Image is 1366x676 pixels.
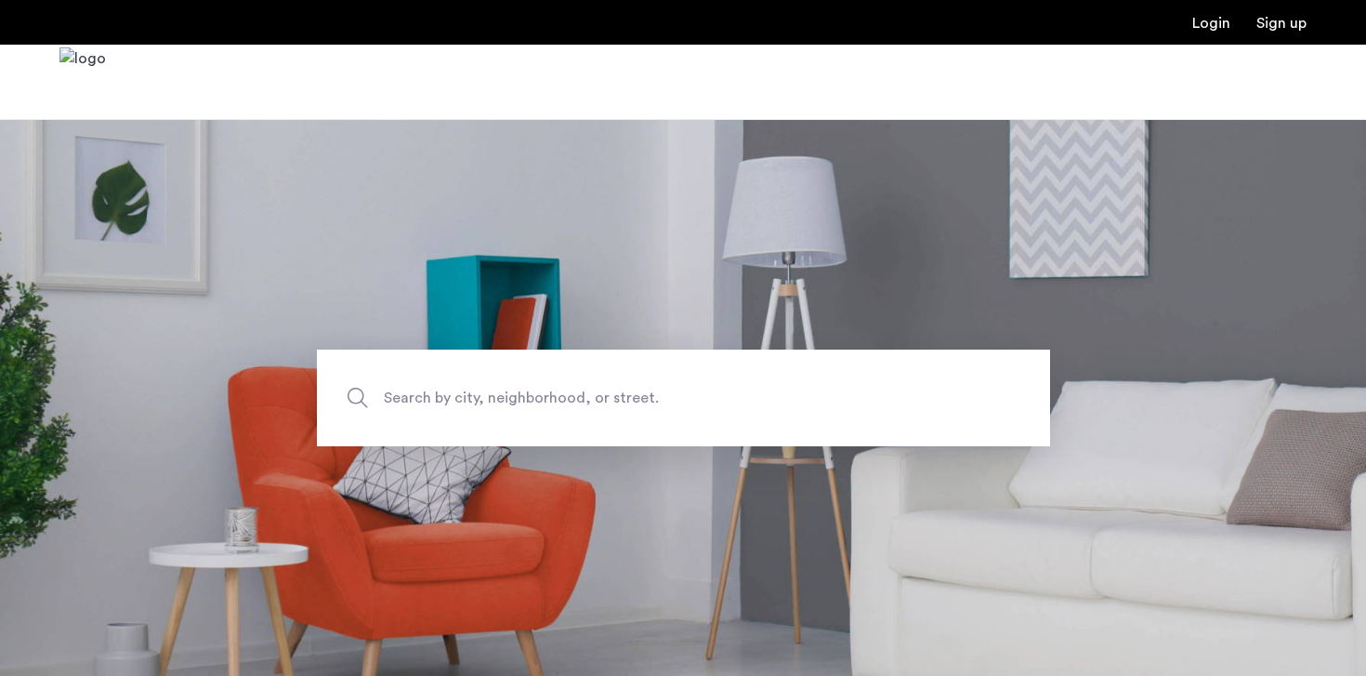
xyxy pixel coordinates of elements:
[1192,16,1230,31] a: Login
[317,350,1050,446] input: Apartment Search
[1256,16,1307,31] a: Registration
[384,385,897,410] span: Search by city, neighborhood, or street.
[59,47,106,117] img: logo
[59,47,106,117] a: Cazamio Logo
